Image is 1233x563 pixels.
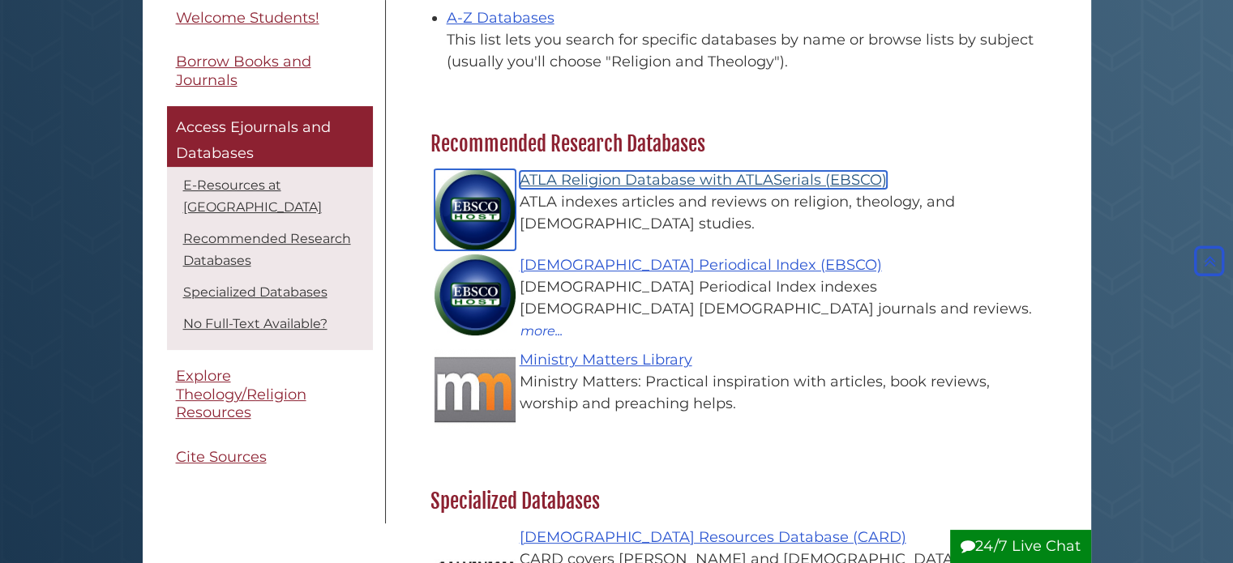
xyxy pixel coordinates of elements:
[447,371,1034,415] div: Ministry Matters: Practical inspiration with articles, book reviews, worship and preaching helps.
[167,107,373,168] a: Access Ejournals and Databases
[520,256,882,274] a: [DEMOGRAPHIC_DATA] Periodical Index (EBSCO)
[422,488,1042,514] h2: Specialized Databases
[1190,252,1229,270] a: Back to Top
[520,320,563,341] button: more...
[520,528,906,546] a: [DEMOGRAPHIC_DATA] Resources Database (CARD)
[176,368,306,422] span: Explore Theology/Religion Resources
[183,178,322,215] a: E-Resources at [GEOGRAPHIC_DATA]
[950,530,1091,563] button: 24/7 Live Chat
[176,53,311,90] span: Borrow Books and Journals
[183,317,328,332] a: No Full-Text Available?
[167,359,373,432] a: Explore Theology/Religion Resources
[183,232,351,269] a: Recommended Research Databases
[520,351,692,369] a: Ministry Matters Library
[176,448,267,466] span: Cite Sources
[176,119,331,163] span: Access Ejournals and Databases
[447,276,1034,320] div: [DEMOGRAPHIC_DATA] Periodical Index indexes [DEMOGRAPHIC_DATA] [DEMOGRAPHIC_DATA] journals and re...
[447,191,1034,235] div: ATLA indexes articles and reviews on religion, theology, and [DEMOGRAPHIC_DATA] studies.
[447,9,554,27] a: A-Z Databases
[167,439,373,476] a: Cite Sources
[167,45,373,99] a: Borrow Books and Journals
[447,29,1034,73] div: This list lets you search for specific databases by name or browse lists by subject (usually you'...
[520,171,887,189] a: ATLA Religion Database with ATLASerials (EBSCO)
[422,131,1042,157] h2: Recommended Research Databases
[183,285,328,301] a: Specialized Databases
[176,9,319,27] span: Welcome Students!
